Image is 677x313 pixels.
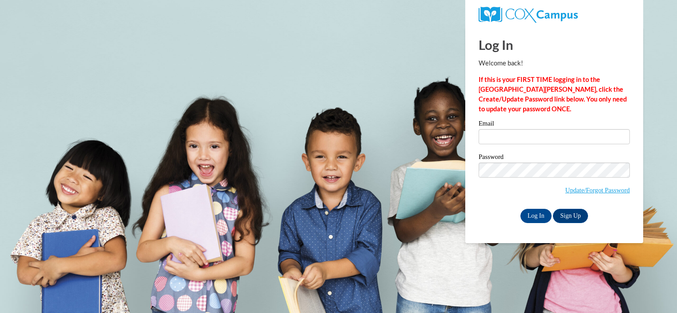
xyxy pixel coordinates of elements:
h1: Log In [479,36,630,54]
strong: If this is your FIRST TIME logging in to the [GEOGRAPHIC_DATA][PERSON_NAME], click the Create/Upd... [479,76,627,113]
a: Update/Forgot Password [565,187,630,194]
img: COX Campus [479,7,578,23]
p: Welcome back! [479,58,630,68]
a: COX Campus [479,10,578,18]
a: Sign Up [553,209,588,223]
label: Password [479,154,630,163]
input: Log In [520,209,552,223]
label: Email [479,120,630,129]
